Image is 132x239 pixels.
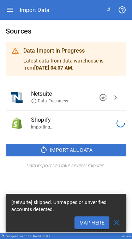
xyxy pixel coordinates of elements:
[11,196,121,216] div: [netsuite] skipped. Unmapped or unverified accounts detected.
[34,65,73,71] b: [DATE] 04:07 AM .
[23,47,121,55] div: Data Import in Progress
[20,7,49,13] div: Import Data
[6,25,126,37] h6: Sources
[111,93,120,102] span: chevron_right
[31,98,68,104] span: Data Freshness
[11,92,23,103] img: Netsuite
[112,219,121,227] span: close
[6,162,126,170] h6: Data import can take several minutes.
[11,118,23,129] img: Shopify
[42,235,50,238] span: v 5.0.2
[31,124,109,130] p: Importing...
[74,216,109,229] button: Map Here
[122,235,131,238] div: Arcaea
[31,116,109,124] span: Shopify
[99,93,107,102] span: downloading
[6,235,31,238] div: Drivepoint
[50,146,92,155] span: Import All Data
[33,235,50,238] div: Model
[1,234,4,237] img: Drivepoint
[23,57,121,71] p: Latest data from data warehouse is from
[20,235,31,238] span: v 6.0.109
[40,146,48,154] span: sync
[6,144,126,157] button: Import All Data
[31,90,109,98] span: Netsuite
